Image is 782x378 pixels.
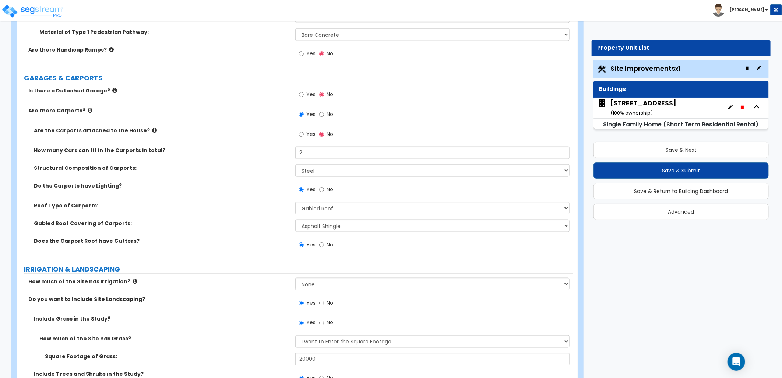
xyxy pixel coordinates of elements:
[39,335,290,343] label: How much of the Site has Grass?
[45,353,290,360] label: Square Footage of Grass:
[319,91,324,99] input: No
[306,111,316,118] span: Yes
[728,353,745,371] div: Open Intercom Messenger
[28,107,290,114] label: Are there Carports?
[319,241,324,249] input: No
[597,98,607,108] img: building.svg
[28,46,290,53] label: Are there Handicap Ramps?
[593,162,769,179] button: Save & Submit
[306,319,316,326] span: Yes
[28,87,290,94] label: Is there a Detached Garage?
[299,299,304,307] input: Yes
[306,299,316,307] span: Yes
[319,186,324,194] input: No
[133,279,137,284] i: click for more info!
[327,130,333,138] span: No
[299,91,304,99] input: Yes
[299,319,304,327] input: Yes
[24,73,573,83] label: GARAGES & CARPORTS
[597,98,676,117] span: 289 S Shore Dr
[327,299,333,307] span: No
[299,186,304,194] input: Yes
[319,111,324,119] input: No
[34,237,290,245] label: Does the Carport Roof have Gutters?
[712,4,725,17] img: avatar.png
[306,91,316,98] span: Yes
[599,85,763,94] div: Buildings
[319,130,324,139] input: No
[112,88,117,93] i: click for more info!
[39,28,290,36] label: Material of Type 1 Pedestrian Pathway:
[610,98,676,117] div: [STREET_ADDRESS]
[109,47,114,52] i: click for more info!
[34,315,290,323] label: Include Grass in the Study?
[610,64,680,73] span: Site Improvements
[306,130,316,138] span: Yes
[34,202,290,209] label: Roof Type of Carports:
[593,204,769,220] button: Advanced
[327,50,333,57] span: No
[319,319,324,327] input: No
[306,50,316,57] span: Yes
[152,127,157,133] i: click for more info!
[327,241,333,248] span: No
[34,164,290,172] label: Structural Composition of Carports:
[299,50,304,58] input: Yes
[88,108,92,113] i: click for more info!
[34,127,290,134] label: Are the Carports attached to the House?
[299,241,304,249] input: Yes
[593,142,769,158] button: Save & Next
[1,4,64,18] img: logo_pro_r.png
[327,91,333,98] span: No
[597,44,765,52] div: Property Unit List
[34,220,290,227] label: Gabled Roof Covering of Carports:
[610,109,653,116] small: ( 100 % ownership)
[327,111,333,118] span: No
[34,182,290,189] label: Do the Carports have Lighting?
[34,371,290,378] label: Include Trees and Shrubs in the Study?
[306,186,316,193] span: Yes
[319,50,324,58] input: No
[327,186,333,193] span: No
[597,64,607,74] img: Construction.png
[319,299,324,307] input: No
[299,130,304,139] input: Yes
[730,7,764,13] b: [PERSON_NAME]
[603,120,758,129] small: Single Family Home (Short Term Residential Rental)
[299,111,304,119] input: Yes
[306,241,316,248] span: Yes
[34,147,290,154] label: How many Cars can fit in the Carports in total?
[28,278,290,285] label: How much of the Site has Irrigation?
[593,183,769,199] button: Save & Return to Building Dashboard
[24,265,573,274] label: IRRIGATION & LANDSCAPING
[327,319,333,326] span: No
[28,295,290,303] label: Do you want to Include Site Landscaping?
[675,65,680,73] small: x1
